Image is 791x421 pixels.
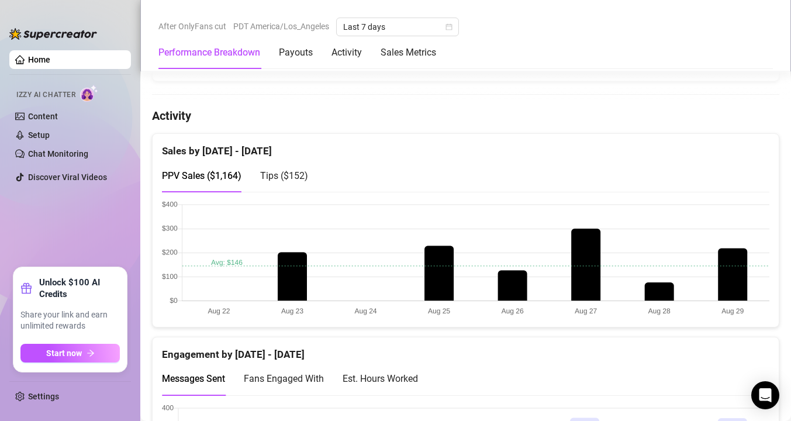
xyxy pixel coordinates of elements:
a: Content [28,112,58,121]
span: gift [20,282,32,294]
div: Sales by [DATE] - [DATE] [162,134,769,159]
span: Tips ( $152 ) [260,170,308,181]
span: Fans Engaged With [244,373,324,384]
a: Discover Viral Videos [28,172,107,182]
span: Izzy AI Chatter [16,89,75,101]
span: arrow-right [87,349,95,357]
span: PPV Sales ( $1,164 ) [162,170,241,181]
div: Performance Breakdown [158,46,260,60]
a: Home [28,55,50,64]
strong: Unlock $100 AI Credits [39,277,120,300]
span: PDT America/Los_Angeles [233,18,329,35]
div: Est. Hours Worked [343,371,418,386]
span: Messages Sent [162,373,225,384]
img: AI Chatter [80,85,98,102]
div: Activity [331,46,362,60]
span: Share your link and earn unlimited rewards [20,309,120,332]
div: Payouts [279,46,313,60]
div: Open Intercom Messenger [751,381,779,409]
span: Last 7 days [343,18,452,36]
span: Start now [46,348,82,358]
a: Settings [28,392,59,401]
h4: Activity [152,108,779,124]
span: calendar [445,23,453,30]
img: logo-BBDzfeDw.svg [9,28,97,40]
a: Chat Monitoring [28,149,88,158]
button: Start nowarrow-right [20,344,120,363]
div: Sales Metrics [381,46,436,60]
div: Engagement by [DATE] - [DATE] [162,337,769,363]
span: After OnlyFans cut [158,18,226,35]
a: Setup [28,130,50,140]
